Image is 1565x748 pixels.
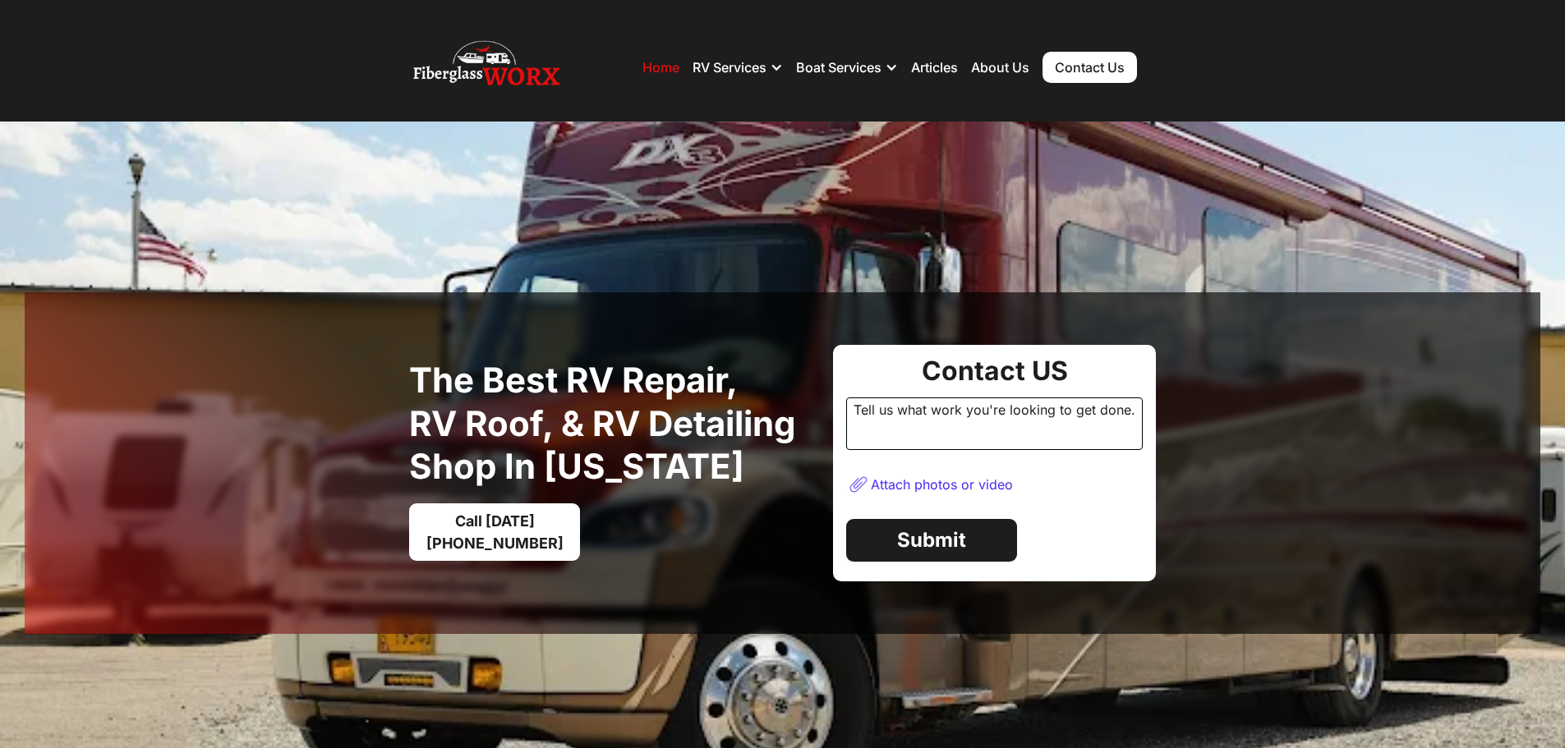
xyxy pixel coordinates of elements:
a: About Us [971,59,1029,76]
a: Articles [911,59,958,76]
a: Call [DATE][PHONE_NUMBER] [409,503,580,561]
h1: The best RV Repair, RV Roof, & RV Detailing Shop in [US_STATE] [409,359,820,489]
a: Contact Us [1043,52,1137,83]
div: Boat Services [796,43,898,92]
div: RV Services [693,43,783,92]
a: Submit [846,519,1017,562]
img: Fiberglass WorX – RV Repair, RV Roof & RV Detailing [413,34,559,100]
div: Boat Services [796,59,881,76]
a: Home [642,59,679,76]
div: Attach photos or video [871,476,1013,493]
div: Contact US [846,358,1143,384]
div: Tell us what work you're looking to get done. [846,397,1143,450]
div: RV Services [693,59,766,76]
